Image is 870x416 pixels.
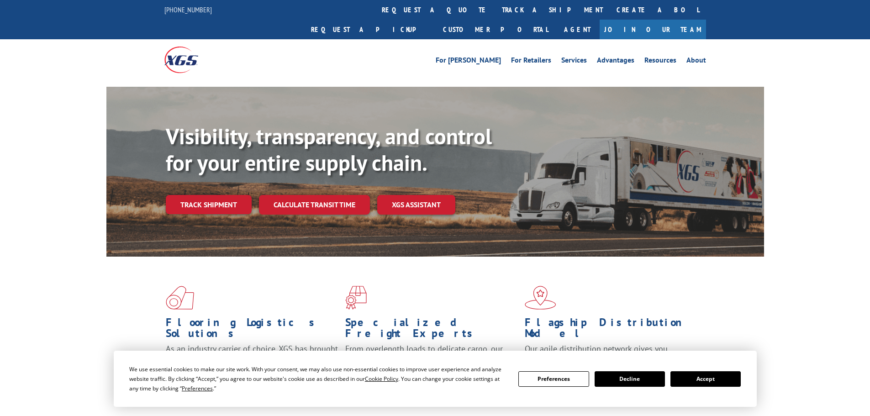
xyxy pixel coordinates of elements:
[377,195,455,215] a: XGS ASSISTANT
[595,371,665,387] button: Decline
[114,351,757,407] div: Cookie Consent Prompt
[345,343,518,384] p: From overlength loads to delicate cargo, our experienced staff knows the best way to move your fr...
[166,343,338,376] span: As an industry carrier of choice, XGS has brought innovation and dedication to flooring logistics...
[600,20,706,39] a: Join Our Team
[525,317,697,343] h1: Flagship Distribution Model
[436,20,555,39] a: Customer Portal
[164,5,212,14] a: [PHONE_NUMBER]
[166,317,338,343] h1: Flooring Logistics Solutions
[129,364,507,393] div: We use essential cookies to make our site work. With your consent, we may also use non-essential ...
[182,384,213,392] span: Preferences
[644,57,676,67] a: Resources
[345,286,367,310] img: xgs-icon-focused-on-flooring-red
[259,195,370,215] a: Calculate transit time
[166,286,194,310] img: xgs-icon-total-supply-chain-intelligence-red
[166,195,252,214] a: Track shipment
[686,57,706,67] a: About
[525,343,693,365] span: Our agile distribution network gives you nationwide inventory management on demand.
[511,57,551,67] a: For Retailers
[518,371,589,387] button: Preferences
[166,122,492,177] b: Visibility, transparency, and control for your entire supply chain.
[304,20,436,39] a: Request a pickup
[597,57,634,67] a: Advantages
[365,375,398,383] span: Cookie Policy
[525,286,556,310] img: xgs-icon-flagship-distribution-model-red
[345,317,518,343] h1: Specialized Freight Experts
[555,20,600,39] a: Agent
[670,371,741,387] button: Accept
[561,57,587,67] a: Services
[436,57,501,67] a: For [PERSON_NAME]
